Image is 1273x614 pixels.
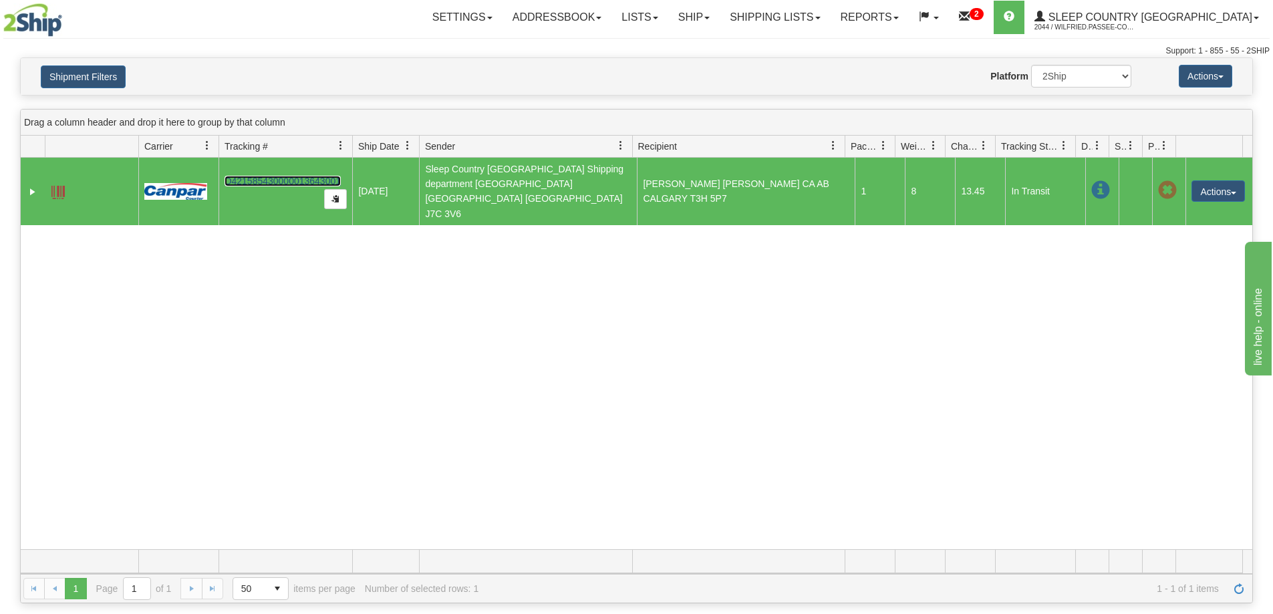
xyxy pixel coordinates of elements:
span: Pickup Not Assigned [1158,181,1177,200]
span: In Transit [1091,181,1110,200]
a: Pickup Status filter column settings [1153,134,1175,157]
span: 1 - 1 of 1 items [488,583,1219,594]
label: Platform [990,69,1028,83]
a: Shipping lists [720,1,830,34]
span: items per page [233,577,356,600]
img: logo2044.jpg [3,3,62,37]
a: Addressbook [503,1,612,34]
img: 14 - Canpar [144,183,207,200]
td: In Transit [1005,158,1085,225]
a: Label [51,180,65,201]
a: Settings [422,1,503,34]
a: Delivery Status filter column settings [1086,134,1109,157]
button: Shipment Filters [41,65,126,88]
button: Actions [1179,65,1232,88]
div: grid grouping header [21,110,1252,136]
a: Charge filter column settings [972,134,995,157]
a: Expand [26,185,39,198]
span: Tracking # [225,140,268,153]
td: 8 [905,158,955,225]
span: Page 1 [65,578,86,599]
span: Weight [901,140,929,153]
span: 50 [241,582,259,595]
span: Recipient [638,140,677,153]
a: 2 [949,1,994,34]
td: Sleep Country [GEOGRAPHIC_DATA] Shipping department [GEOGRAPHIC_DATA] [GEOGRAPHIC_DATA] [GEOGRAPH... [419,158,637,225]
td: [DATE] [352,158,419,225]
input: Page 1 [124,578,150,599]
span: Sleep Country [GEOGRAPHIC_DATA] [1045,11,1252,23]
span: Tracking Status [1001,140,1059,153]
span: Sender [425,140,455,153]
span: 2044 / Wilfried.Passee-Coutrin [1034,21,1135,34]
sup: 2 [970,8,984,20]
span: Pickup Status [1148,140,1159,153]
a: Shipment Issues filter column settings [1119,134,1142,157]
a: Ship [668,1,720,34]
span: Packages [851,140,879,153]
a: Carrier filter column settings [196,134,219,157]
span: Carrier [144,140,173,153]
span: Page sizes drop down [233,577,289,600]
a: Tracking Status filter column settings [1052,134,1075,157]
td: 1 [855,158,905,225]
a: Reports [831,1,909,34]
a: D421585430000013643001 [225,176,341,186]
a: Tracking # filter column settings [329,134,352,157]
div: Number of selected rows: 1 [365,583,478,594]
span: Delivery Status [1081,140,1093,153]
a: Weight filter column settings [922,134,945,157]
span: Page of 1 [96,577,172,600]
a: Sender filter column settings [609,134,632,157]
a: Ship Date filter column settings [396,134,419,157]
div: Support: 1 - 855 - 55 - 2SHIP [3,45,1270,57]
button: Copy to clipboard [324,189,347,209]
button: Actions [1191,180,1245,202]
a: Lists [611,1,668,34]
a: Packages filter column settings [872,134,895,157]
a: Sleep Country [GEOGRAPHIC_DATA] 2044 / Wilfried.Passee-Coutrin [1024,1,1269,34]
span: Charge [951,140,979,153]
span: Shipment Issues [1115,140,1126,153]
td: 13.45 [955,158,1005,225]
td: [PERSON_NAME] [PERSON_NAME] CA AB CALGARY T3H 5P7 [637,158,855,225]
span: select [267,578,288,599]
a: Recipient filter column settings [822,134,845,157]
a: Refresh [1228,578,1250,599]
span: Ship Date [358,140,399,153]
iframe: chat widget [1242,239,1272,375]
div: live help - online [10,8,124,24]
